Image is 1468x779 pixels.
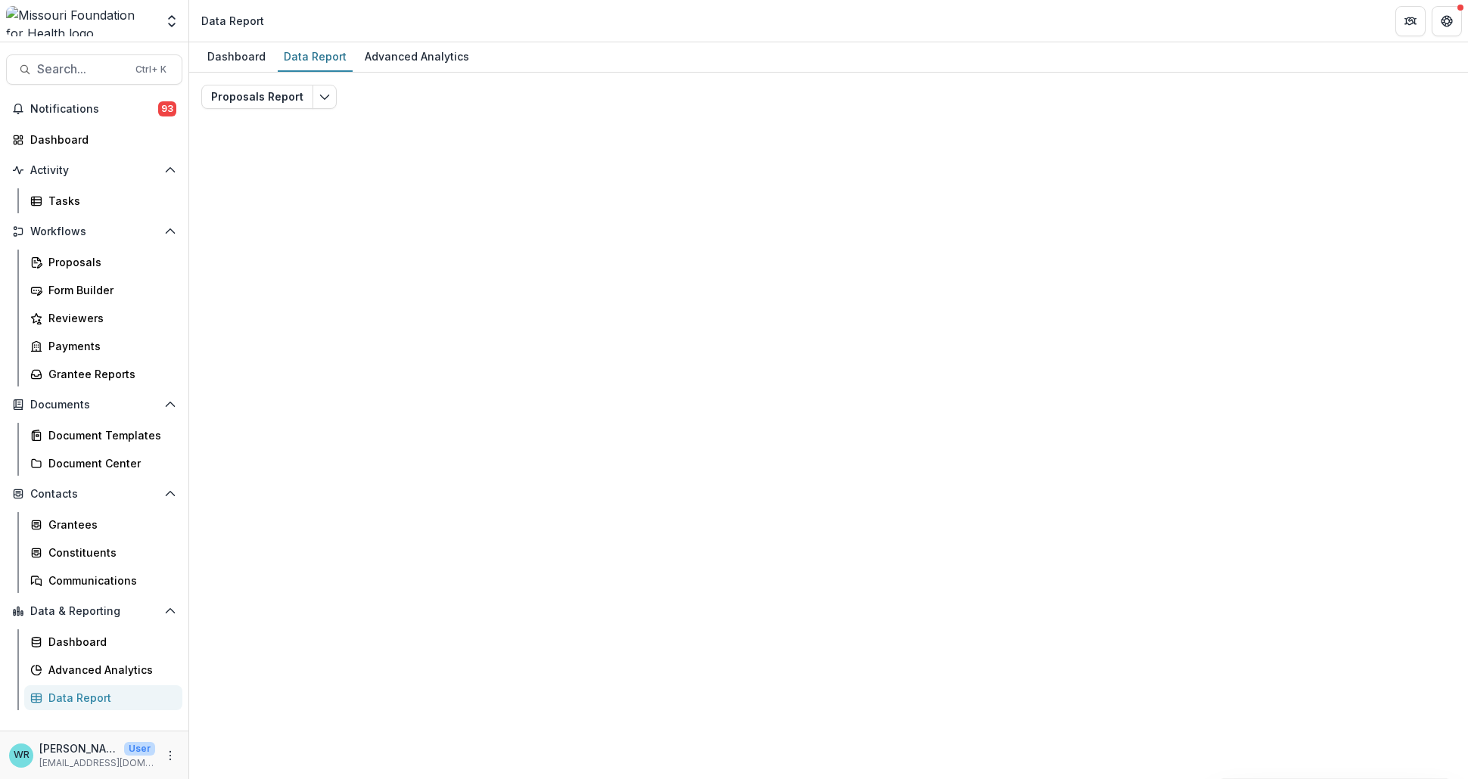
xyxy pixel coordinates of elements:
[48,690,170,706] div: Data Report
[30,399,158,411] span: Documents
[313,85,337,109] button: Edit selected report
[48,282,170,298] div: Form Builder
[6,482,182,506] button: Open Contacts
[24,188,182,213] a: Tasks
[6,599,182,623] button: Open Data & Reporting
[359,45,475,67] div: Advanced Analytics
[48,338,170,354] div: Payments
[6,393,182,417] button: Open Documents
[6,158,182,182] button: Open Activity
[6,97,182,121] button: Notifications93
[48,193,170,209] div: Tasks
[24,657,182,682] a: Advanced Analytics
[37,62,126,76] span: Search...
[48,254,170,270] div: Proposals
[39,740,118,756] p: [PERSON_NAME]
[24,540,182,565] a: Constituents
[30,225,158,238] span: Workflows
[48,634,170,650] div: Dashboard
[6,219,182,244] button: Open Workflows
[48,455,170,471] div: Document Center
[48,545,170,560] div: Constituents
[39,756,155,770] p: [EMAIL_ADDRESS][DOMAIN_NAME]
[48,427,170,443] div: Document Templates
[48,366,170,382] div: Grantee Reports
[161,6,182,36] button: Open entity switcher
[48,662,170,678] div: Advanced Analytics
[195,10,270,32] nav: breadcrumb
[30,488,158,501] span: Contacts
[1432,6,1462,36] button: Get Help
[6,6,155,36] img: Missouri Foundation for Health logo
[201,85,313,109] button: Proposals Report
[24,334,182,358] a: Payments
[132,61,170,78] div: Ctrl + K
[161,746,179,765] button: More
[48,573,170,588] div: Communications
[201,13,264,29] div: Data Report
[30,132,170,147] div: Dashboard
[6,54,182,85] button: Search...
[1395,6,1426,36] button: Partners
[201,45,272,67] div: Dashboard
[278,42,353,72] a: Data Report
[124,742,155,756] p: User
[24,362,182,386] a: Grantee Reports
[24,568,182,593] a: Communications
[24,629,182,654] a: Dashboard
[30,164,158,177] span: Activity
[201,42,272,72] a: Dashboard
[24,278,182,303] a: Form Builder
[24,451,182,476] a: Document Center
[30,103,158,116] span: Notifications
[6,127,182,152] a: Dashboard
[48,310,170,326] div: Reviewers
[24,250,182,275] a: Proposals
[24,685,182,710] a: Data Report
[48,517,170,532] div: Grantees
[30,605,158,618] span: Data & Reporting
[278,45,353,67] div: Data Report
[24,423,182,448] a: Document Templates
[14,750,30,760] div: Wendy Rohrbach
[24,306,182,331] a: Reviewers
[359,42,475,72] a: Advanced Analytics
[24,512,182,537] a: Grantees
[158,101,176,116] span: 93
